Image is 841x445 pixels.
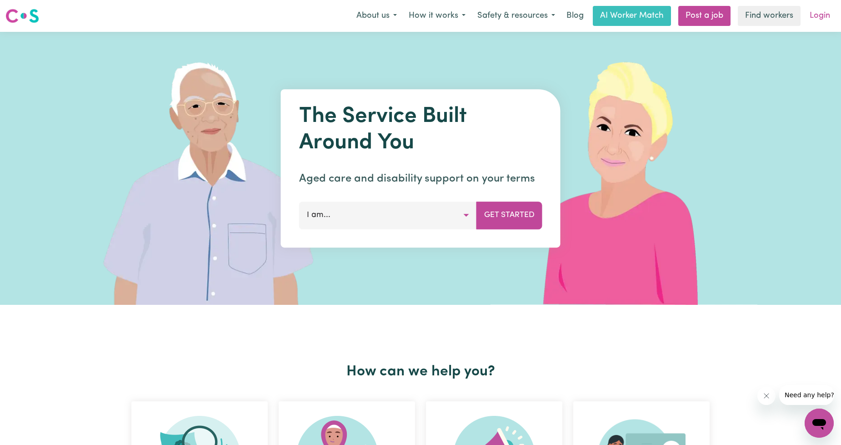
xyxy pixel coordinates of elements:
a: Find workers [738,6,801,26]
button: I am... [299,202,477,229]
h2: How can we help you? [126,363,715,380]
button: How it works [403,6,471,25]
button: Safety & resources [471,6,561,25]
iframe: Close message [757,387,776,405]
iframe: Button to launch messaging window [805,409,834,438]
iframe: Message from company [779,385,834,405]
button: About us [350,6,403,25]
a: Careseekers logo [5,5,39,26]
button: Get Started [476,202,542,229]
a: Post a job [678,6,731,26]
p: Aged care and disability support on your terms [299,171,542,187]
img: Careseekers logo [5,8,39,24]
a: Blog [561,6,589,26]
span: Need any help? [5,6,55,14]
h1: The Service Built Around You [299,104,542,156]
a: Login [804,6,836,26]
a: AI Worker Match [593,6,671,26]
